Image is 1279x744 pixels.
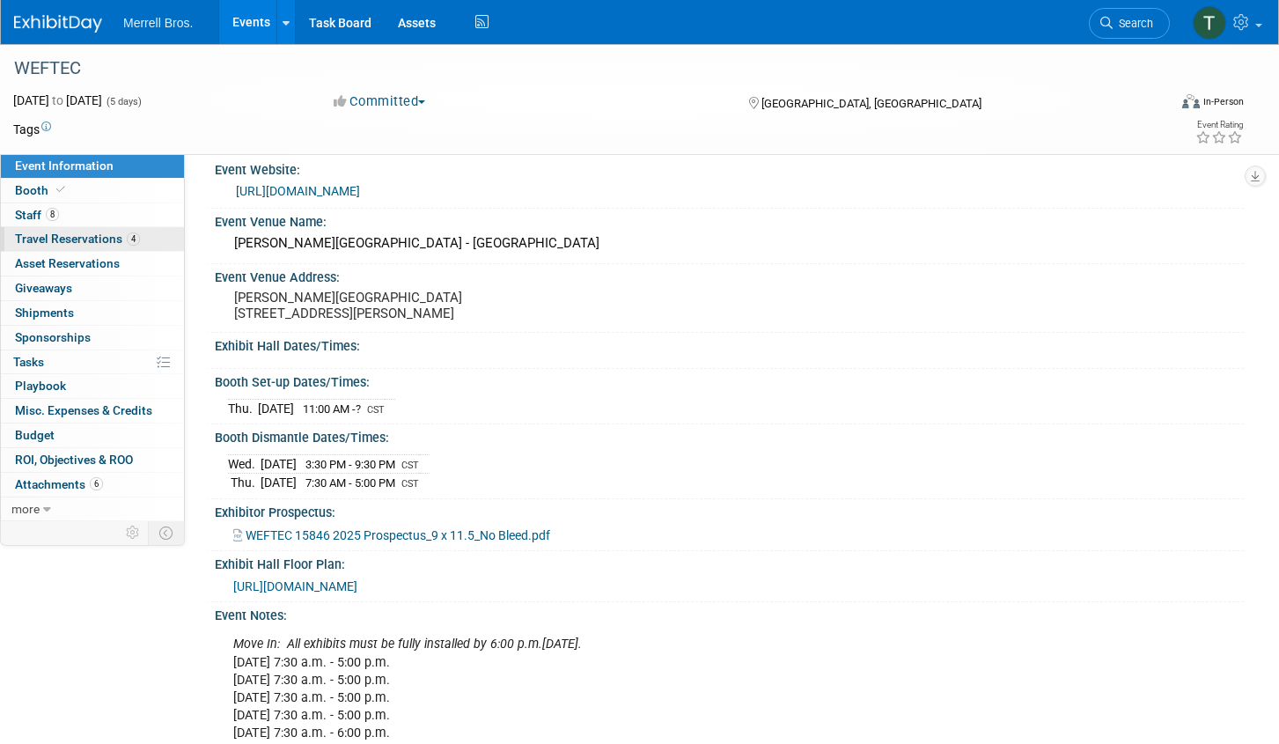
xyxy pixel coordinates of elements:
[1113,17,1153,30] span: Search
[215,602,1244,624] div: Event Notes:
[401,478,419,490] span: CST
[149,521,185,544] td: Toggle Event Tabs
[46,208,59,221] span: 8
[8,53,1139,85] div: WEFTEC
[258,399,294,417] td: [DATE]
[15,158,114,173] span: Event Information
[1,350,184,374] a: Tasks
[228,454,261,474] td: Wed.
[327,92,432,111] button: Committed
[246,528,550,542] span: WEFTEC 15846 2025 Prospectus_9 x 11.5_No Bleed.pdf
[1,301,184,325] a: Shipments
[15,281,72,295] span: Giveaways
[215,424,1244,446] div: Booth Dismantle Dates/Times:
[215,499,1244,521] div: Exhibitor Prospectus:
[233,637,582,652] i: Move In: All exhibits must be fully installed by 6:00 p.m.[DATE].
[15,379,66,393] span: Playbook
[15,183,69,197] span: Booth
[15,232,140,246] span: Travel Reservations
[1,252,184,276] a: Asset Reservations
[15,453,133,467] span: ROI, Objectives & ROO
[1193,6,1226,40] img: Theresa Lucas
[233,528,550,542] a: WEFTEC 15846 2025 Prospectus_9 x 11.5_No Bleed.pdf
[228,474,261,492] td: Thu.
[13,93,102,107] span: [DATE] [DATE]
[215,264,1244,286] div: Event Venue Address:
[127,232,140,246] span: 4
[228,230,1231,257] div: [PERSON_NAME][GEOGRAPHIC_DATA] - [GEOGRAPHIC_DATA]
[228,399,258,417] td: Thu.
[56,185,65,195] i: Booth reservation complete
[1,179,184,203] a: Booth
[215,333,1244,355] div: Exhibit Hall Dates/Times:
[90,477,103,490] span: 6
[1,203,184,227] a: Staff8
[123,16,193,30] span: Merrell Bros.
[118,521,149,544] td: Personalize Event Tab Strip
[367,404,385,416] span: CST
[1,424,184,447] a: Budget
[1,497,184,521] a: more
[13,121,51,138] td: Tags
[234,290,624,321] pre: [PERSON_NAME][GEOGRAPHIC_DATA] [STREET_ADDRESS][PERSON_NAME]
[1182,94,1200,108] img: Format-Inperson.png
[15,306,74,320] span: Shipments
[261,474,297,492] td: [DATE]
[215,551,1244,573] div: Exhibit Hall Floor Plan:
[1,326,184,350] a: Sponsorships
[305,458,395,471] span: 3:30 PM - 9:30 PM
[356,402,361,416] span: ?
[15,330,91,344] span: Sponsorships
[1,154,184,178] a: Event Information
[215,209,1244,231] div: Event Venue Name:
[1,448,184,472] a: ROI, Objectives & ROO
[49,93,66,107] span: to
[215,369,1244,391] div: Booth Set-up Dates/Times:
[215,157,1244,179] div: Event Website:
[15,477,103,491] span: Attachments
[1,227,184,251] a: Travel Reservations4
[15,428,55,442] span: Budget
[305,476,395,490] span: 7:30 AM - 5:00 PM
[15,256,120,270] span: Asset Reservations
[14,15,102,33] img: ExhibitDay
[261,454,297,474] td: [DATE]
[303,402,364,416] span: 11:00 AM -
[1202,95,1244,108] div: In-Person
[13,355,44,369] span: Tasks
[1,473,184,497] a: Attachments6
[15,403,152,417] span: Misc. Expenses & Credits
[236,184,360,198] a: [URL][DOMAIN_NAME]
[1,276,184,300] a: Giveaways
[1089,8,1170,39] a: Search
[761,97,981,110] span: [GEOGRAPHIC_DATA], [GEOGRAPHIC_DATA]
[1195,121,1243,129] div: Event Rating
[1061,92,1244,118] div: Event Format
[1,374,184,398] a: Playbook
[401,460,419,471] span: CST
[11,502,40,516] span: more
[105,96,142,107] span: (5 days)
[1,399,184,423] a: Misc. Expenses & Credits
[233,579,357,593] a: [URL][DOMAIN_NAME]
[15,208,59,222] span: Staff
